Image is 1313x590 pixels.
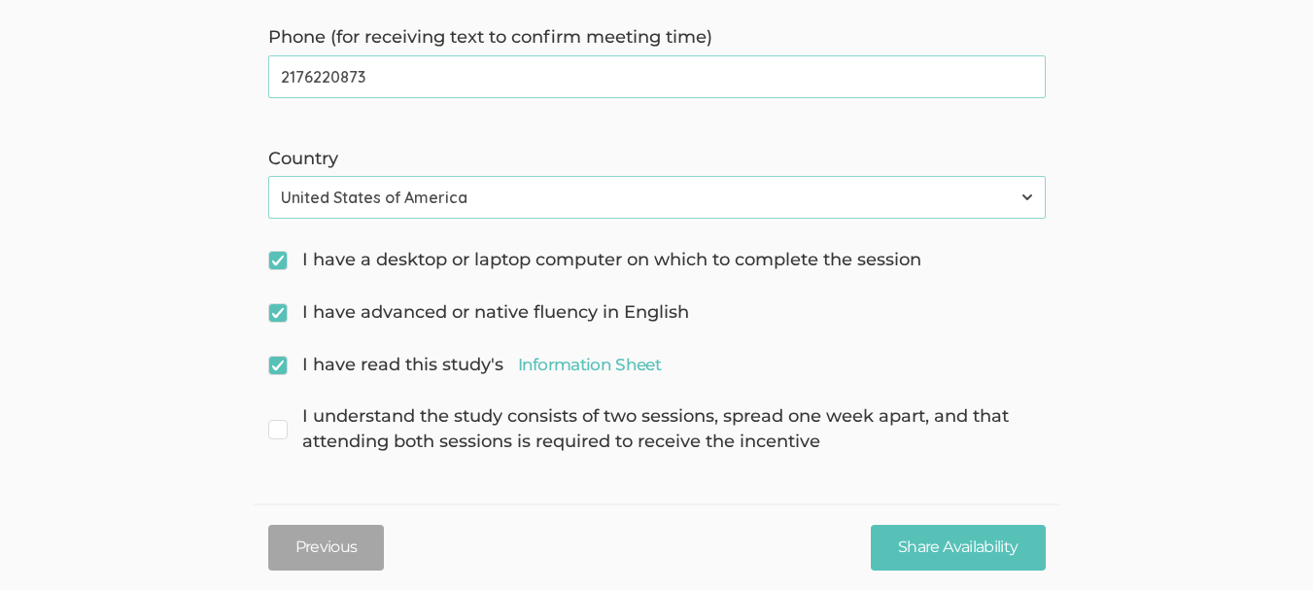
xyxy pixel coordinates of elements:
span: I have advanced or native fluency in English [268,300,689,326]
a: Information Sheet [518,353,661,376]
button: Previous [268,525,385,571]
label: Phone (for receiving text to confirm meeting time) [268,25,1046,51]
span: I have a desktop or laptop computer on which to complete the session [268,248,921,273]
span: I understand the study consists of two sessions, spread one week apart, and that attending both s... [268,404,1046,454]
input: Share Availability [871,525,1045,571]
label: Country [268,147,1046,172]
span: I have read this study's [268,353,661,378]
